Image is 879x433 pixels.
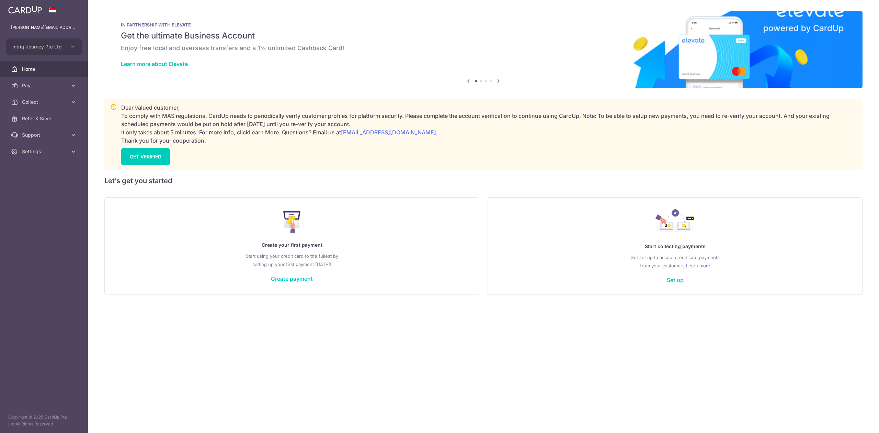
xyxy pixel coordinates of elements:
[22,148,67,155] span: Settings
[8,5,42,14] img: CardUp
[118,241,465,249] p: Create your first payment
[22,66,67,73] span: Home
[271,275,313,282] a: Create payment
[121,44,846,52] h6: Enjoy free local and overseas transfers and a 1% unlimited Cashback Card!
[283,211,301,233] img: Make Payment
[104,11,863,88] img: Renovation banner
[121,103,857,145] p: Dear valued customer, To comply with MAS regulations, CardUp needs to periodically verify custome...
[118,252,465,268] p: Start using your credit card to the fullest by setting up your first payment [DATE]!
[502,253,848,270] p: Get set up to accept credit card payments from your customers.
[104,175,863,186] h5: Let’s get you started
[655,209,695,234] img: Collect Payment
[121,60,188,67] a: Learn more about Elevate
[121,30,846,41] h5: Get the ultimate Business Account
[686,262,710,270] a: Learn more
[249,129,279,136] a: Learn More
[12,43,63,50] span: Intriq Journey Pte Ltd
[341,129,436,136] a: [EMAIL_ADDRESS][DOMAIN_NAME]
[22,82,67,89] span: Pay
[22,115,67,122] span: Refer & Save
[22,99,67,106] span: Collect
[22,132,67,138] span: Support
[121,148,170,165] a: GET VERIFIED
[11,24,77,31] p: [PERSON_NAME][EMAIL_ADDRESS][DOMAIN_NAME]
[502,242,848,251] p: Start collecting payments
[121,22,846,27] p: IN PARTNERSHIP WITH ELEVATE
[667,277,684,284] a: Set up
[6,38,82,55] button: Intriq Journey Pte Ltd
